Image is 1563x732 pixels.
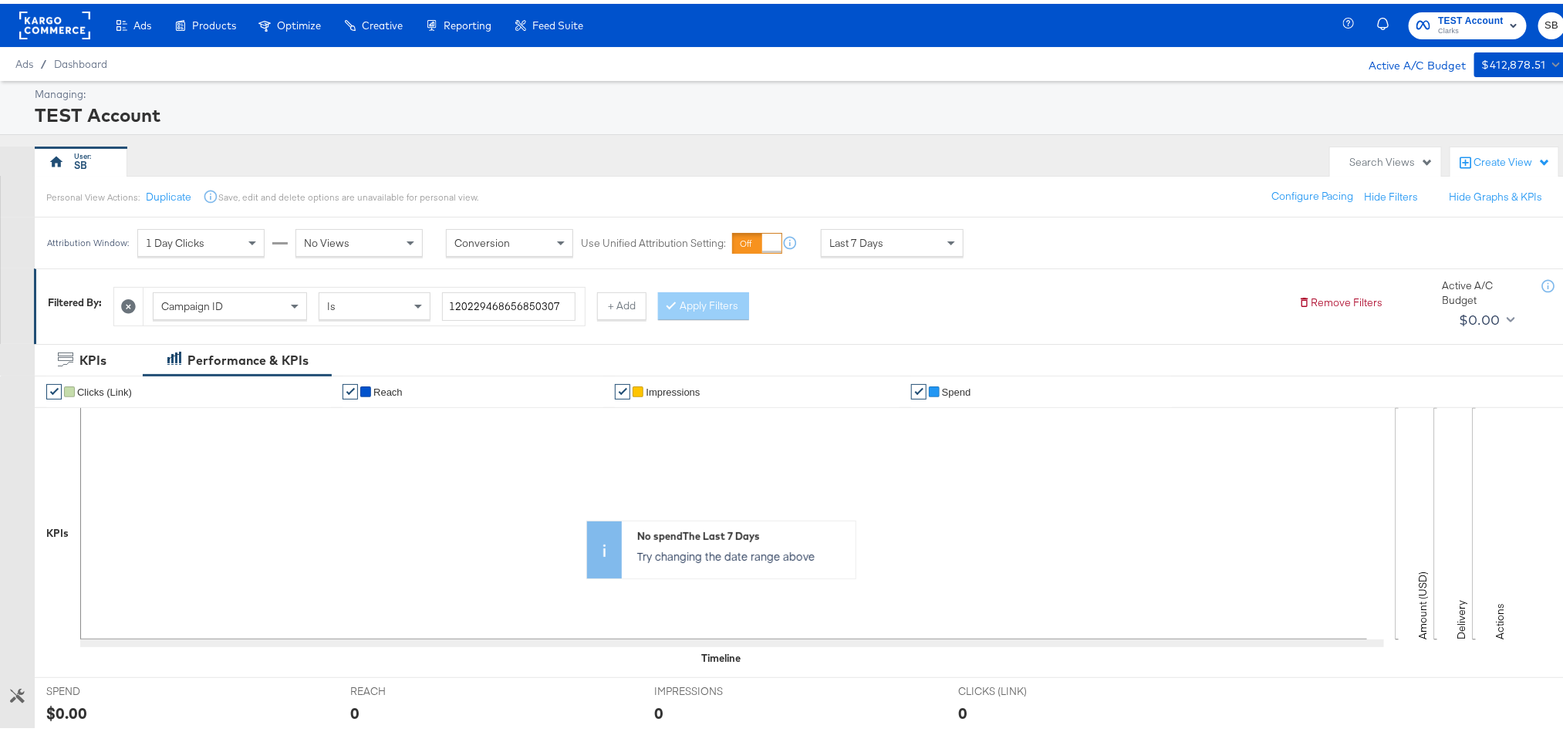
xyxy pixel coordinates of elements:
a: ✔ [911,380,927,396]
button: Configure Pacing [1261,179,1364,207]
button: Hide Graphs & KPIs [1449,186,1542,201]
span: Is [327,295,336,309]
div: Save, edit and delete options are unavailable for personal view. [218,187,478,200]
div: $412,878.51 [1482,52,1546,71]
span: Clarks [1438,22,1504,34]
div: Active A/C Budget [1353,49,1467,72]
span: Products [192,15,236,28]
span: Feed Suite [532,15,583,28]
span: Creative [362,15,403,28]
span: Conversion [454,232,510,246]
span: REACH [350,680,466,695]
div: 0 [654,698,663,720]
div: Performance & KPIs [187,348,309,366]
input: Enter a search term [442,288,576,317]
button: Duplicate [146,186,191,201]
span: Last 7 Days [829,232,883,246]
a: Dashboard [54,54,107,66]
button: $0.00 [1453,304,1518,329]
a: ✔ [46,380,62,396]
div: Attribution Window: [46,234,130,245]
p: Try changing the date range above [637,545,848,560]
span: TEST Account [1438,9,1504,25]
div: TEST Account [35,98,1561,124]
span: IMPRESSIONS [654,680,770,695]
span: / [33,54,54,66]
span: Spend [942,383,971,394]
div: Filtered By: [48,292,102,306]
button: Remove Filters [1298,292,1382,306]
span: CLICKS (LINK) [958,680,1074,695]
span: Clicks (Link) [77,383,132,394]
span: Reach [373,383,403,394]
button: + Add [597,288,646,316]
span: Campaign ID [161,295,223,309]
div: Search Views [1349,151,1433,166]
span: SB [1544,13,1559,31]
span: Reporting [444,15,491,28]
span: 1 Day Clicks [146,232,204,246]
div: Managing: [35,83,1561,98]
div: 0 [350,698,360,720]
div: Active A/C Budget [1442,275,1527,303]
a: ✔ [615,380,630,396]
span: Optimize [277,15,321,28]
div: Create View [1474,151,1551,167]
div: 0 [958,698,967,720]
div: KPIs [79,348,106,366]
button: Hide Filters [1364,186,1418,201]
div: SB [74,154,87,169]
span: No Views [304,232,349,246]
button: TEST AccountClarks [1409,8,1527,35]
span: Impressions [646,383,700,394]
div: $0.00 [46,698,87,720]
div: Personal View Actions: [46,187,140,200]
span: Ads [15,54,33,66]
a: ✔ [343,380,358,396]
label: Use Unified Attribution Setting: [581,232,726,247]
span: SPEND [46,680,162,695]
span: Ads [133,15,151,28]
div: $0.00 [1459,305,1501,328]
div: No spend The Last 7 Days [637,525,848,540]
